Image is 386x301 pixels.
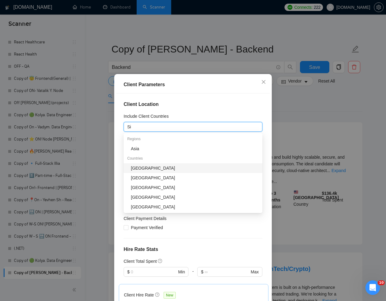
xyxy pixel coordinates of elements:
[124,163,262,173] div: Singapore
[124,113,169,120] h5: Include Client Countries
[158,259,163,263] span: question-circle
[131,165,259,171] div: [GEOGRAPHIC_DATA]
[124,246,262,253] h4: Hire Rate Stats
[205,269,249,275] input: ∞
[124,134,262,144] div: Regions
[251,269,259,275] span: Max
[128,224,165,231] span: Payment Verified
[124,202,262,212] div: Tunisia
[261,79,266,84] span: close
[255,74,272,90] button: Close
[124,101,262,108] h4: Client Location
[131,145,259,152] div: Asia
[131,194,259,201] div: [GEOGRAPHIC_DATA]
[124,192,262,202] div: Indonesia
[131,204,259,210] div: [GEOGRAPHIC_DATA]
[378,280,385,285] span: 10
[127,269,130,275] span: $
[124,154,262,163] div: Countries
[188,267,197,284] div: -
[164,292,176,299] span: New
[124,183,262,192] div: Malaysia
[155,292,160,297] span: question-circle
[131,184,259,191] div: [GEOGRAPHIC_DATA]
[124,144,262,154] div: Asia
[124,173,262,183] div: Russia
[124,215,167,222] h4: Client Payment Details
[124,81,262,88] div: Client Parameters
[131,174,259,181] div: [GEOGRAPHIC_DATA]
[124,258,157,265] h5: Client Total Spent
[178,269,185,275] span: Min
[201,269,203,275] span: $
[131,269,177,275] input: 0
[365,280,380,295] iframe: Intercom live chat
[124,292,154,298] h5: Client Hire Rate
